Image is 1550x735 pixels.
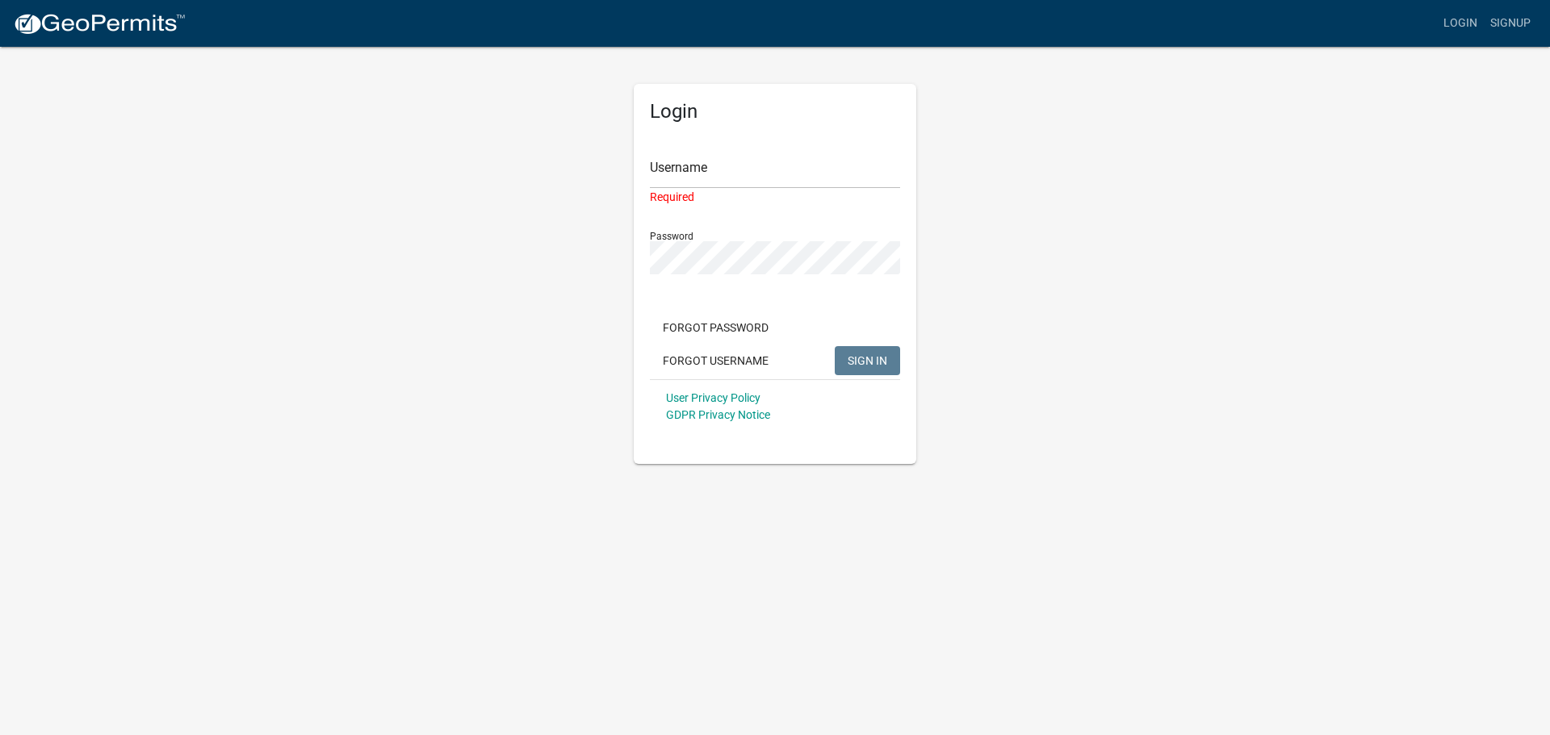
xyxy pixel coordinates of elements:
a: User Privacy Policy [666,391,760,404]
button: Forgot Username [650,346,781,375]
a: Login [1437,8,1484,39]
button: Forgot Password [650,313,781,342]
button: SIGN IN [835,346,900,375]
div: Required [650,189,900,206]
a: GDPR Privacy Notice [666,408,770,421]
span: SIGN IN [848,353,887,366]
h5: Login [650,100,900,123]
a: Signup [1484,8,1537,39]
